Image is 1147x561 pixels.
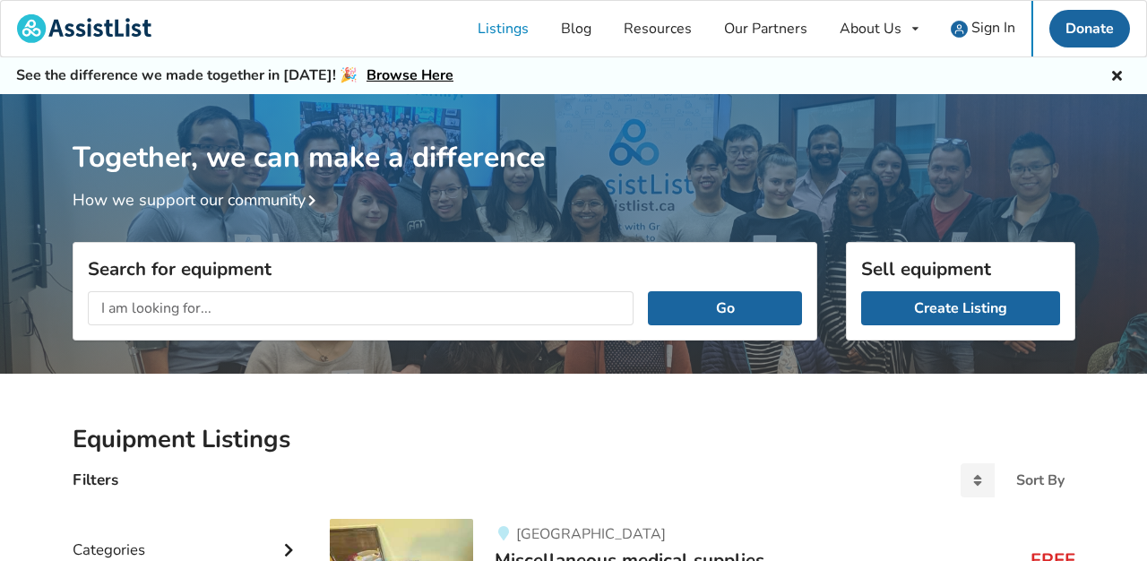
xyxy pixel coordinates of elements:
button: Go [648,291,801,325]
span: [GEOGRAPHIC_DATA] [516,524,666,544]
a: Listings [461,1,545,56]
span: Sign In [971,18,1015,38]
h4: Filters [73,470,118,490]
h1: Together, we can make a difference [73,94,1075,176]
h2: Equipment Listings [73,424,1075,455]
a: Create Listing [861,291,1060,325]
a: Blog [545,1,608,56]
a: Our Partners [708,1,824,56]
a: Browse Here [367,65,453,85]
a: Resources [608,1,708,56]
div: About Us [840,22,901,36]
h5: See the difference we made together in [DATE]! 🎉 [16,66,453,85]
img: assistlist-logo [17,14,151,43]
a: Donate [1049,10,1130,47]
a: How we support our community [73,189,323,211]
a: user icon Sign In [935,1,1031,56]
h3: Search for equipment [88,257,802,280]
h3: Sell equipment [861,257,1060,280]
div: Sort By [1016,473,1065,488]
img: user icon [951,21,968,38]
input: I am looking for... [88,291,634,325]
